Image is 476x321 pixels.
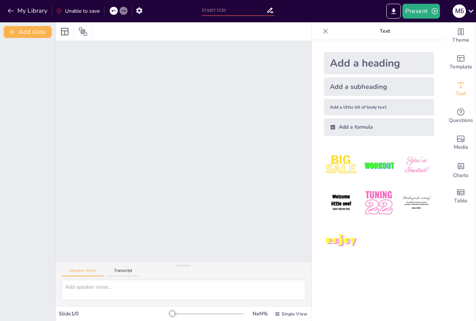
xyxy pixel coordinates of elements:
[452,36,469,44] span: Theme
[399,148,434,183] img: 3.jpeg
[446,76,476,103] div: Add text boxes
[324,77,434,96] div: Add a subheading
[453,171,469,180] span: Charts
[446,129,476,156] div: Add images, graphics, shapes or video
[399,186,434,220] img: 6.jpeg
[453,4,466,18] div: М Б
[453,4,466,19] button: М Б
[324,224,358,258] img: 7.jpeg
[361,186,396,220] img: 5.jpeg
[107,268,140,276] button: Transcript
[4,26,52,38] button: Add slide
[456,90,466,98] span: Text
[361,148,396,183] img: 2.jpeg
[454,197,467,205] span: Table
[402,4,440,19] button: Present
[449,116,473,125] span: Questions
[282,311,307,317] span: Single View
[446,156,476,183] div: Add charts and graphs
[324,148,358,183] img: 1.jpeg
[331,22,438,40] p: Text
[59,26,71,38] div: Layout
[6,5,51,17] button: My Library
[446,103,476,129] div: Get real-time input from your audience
[446,49,476,76] div: Add ready made slides
[386,4,401,19] button: Export to PowerPoint
[446,183,476,210] div: Add a table
[450,63,472,71] span: Template
[78,27,87,36] span: Position
[454,143,468,151] span: Media
[251,310,269,317] div: NaN %
[324,52,434,74] div: Add a heading
[446,22,476,49] div: Change the overall theme
[56,7,100,15] div: Unable to save
[324,99,434,115] div: Add a little bit of body text
[59,310,172,317] div: Slide 1 / 0
[62,268,104,276] button: Speaker Notes
[202,5,266,16] input: Insert title
[324,186,358,220] img: 4.jpeg
[324,118,434,136] div: Add a formula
